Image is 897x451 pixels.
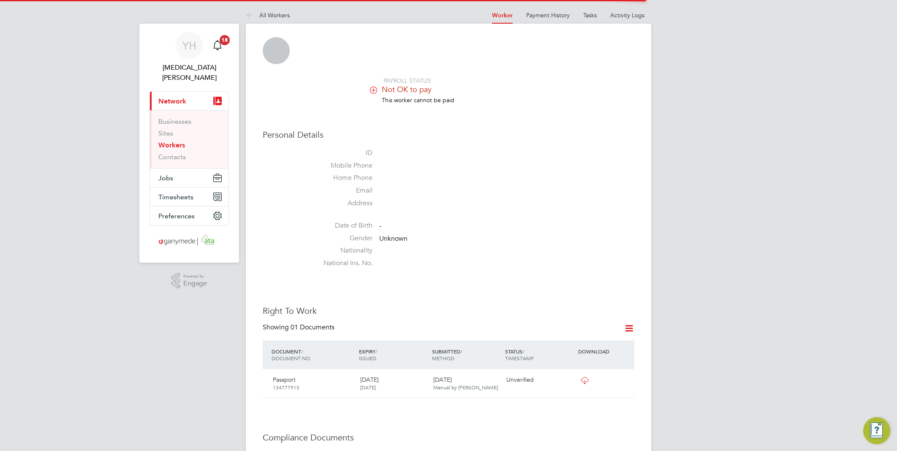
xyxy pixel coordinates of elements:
span: ISSUED [359,355,376,361]
a: Businesses [158,117,191,125]
span: Powered by [183,273,207,280]
span: Unverified [506,376,534,383]
label: Address [313,199,372,208]
div: DOWNLOAD [576,344,634,359]
span: This worker cannot be paid [382,96,454,104]
span: TIMESTAMP [505,355,534,361]
span: / [375,348,377,355]
a: Workers [158,141,185,149]
span: 18 [220,35,230,45]
label: ID [313,149,372,158]
a: Worker [492,12,513,19]
div: EXPIRY [357,344,430,366]
label: Date of Birth [313,221,372,230]
label: Nationality [313,246,372,255]
a: Payment History [526,11,570,19]
div: Network [150,110,228,168]
span: Manual by [PERSON_NAME]. [433,384,499,391]
a: Activity Logs [610,11,644,19]
span: Not OK to pay [382,84,432,94]
div: [DATE] [357,372,430,394]
a: Tasks [583,11,597,19]
div: Showing [263,323,336,332]
span: Network [158,97,186,105]
label: Home Phone [313,174,372,182]
span: Jobs [158,174,173,182]
label: Email [313,186,372,195]
img: ganymedesolutions-logo-retina.png [156,234,223,247]
span: DOCUMENT NO. [272,355,311,361]
div: [DATE] [430,372,503,394]
span: Preferences [158,212,195,220]
span: Unknown [379,234,408,243]
span: YH [182,40,196,51]
span: 134777915 [273,384,299,391]
div: Passport [269,372,357,394]
span: / [522,348,524,355]
div: SUBMITTED [430,344,503,366]
span: / [460,348,462,355]
span: 01 Documents [291,323,334,331]
div: DOCUMENT [269,344,357,366]
a: YH[MEDICAL_DATA][PERSON_NAME] [149,32,229,83]
div: STATUS [503,344,576,366]
a: Contacts [158,153,186,161]
span: / [301,348,303,355]
h3: Compliance Documents [263,432,634,443]
span: Timesheets [158,193,193,201]
a: Sites [158,129,173,137]
span: Engage [183,280,207,287]
label: National Ins. No. [313,259,372,268]
label: Gender [313,234,372,243]
span: PAYROLL STATUS [383,77,431,84]
span: METHOD [432,355,454,361]
a: Powered byEngage [171,273,207,289]
span: - [379,222,381,230]
button: Jobs [150,168,228,187]
a: All Workers [246,11,290,19]
a: Go to home page [149,234,229,247]
a: 18 [209,32,226,59]
span: [DATE] [360,384,376,391]
h3: Personal Details [263,129,634,140]
button: Engage Resource Center [863,417,890,444]
button: Timesheets [150,187,228,206]
h3: Right To Work [263,305,634,316]
button: Network [150,92,228,110]
button: Preferences [150,206,228,225]
span: Yasmin Hemati-Gilani [149,62,229,83]
nav: Main navigation [139,24,239,263]
label: Mobile Phone [313,161,372,170]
